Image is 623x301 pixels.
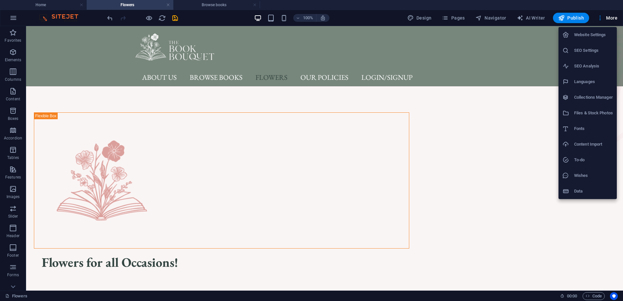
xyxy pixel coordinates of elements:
[574,140,613,148] h6: Content Import
[574,78,613,86] h6: Languages
[574,31,613,39] h6: Website Settings
[574,187,613,195] h6: Data
[574,172,613,179] h6: Wishes
[574,93,613,101] h6: Collections Manager
[574,156,613,164] h6: To-do
[574,125,613,133] h6: Fonts
[574,62,613,70] h6: SEO Analysis
[574,47,613,54] h6: SEO Settings
[574,109,613,117] h6: Files & Stock Photos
